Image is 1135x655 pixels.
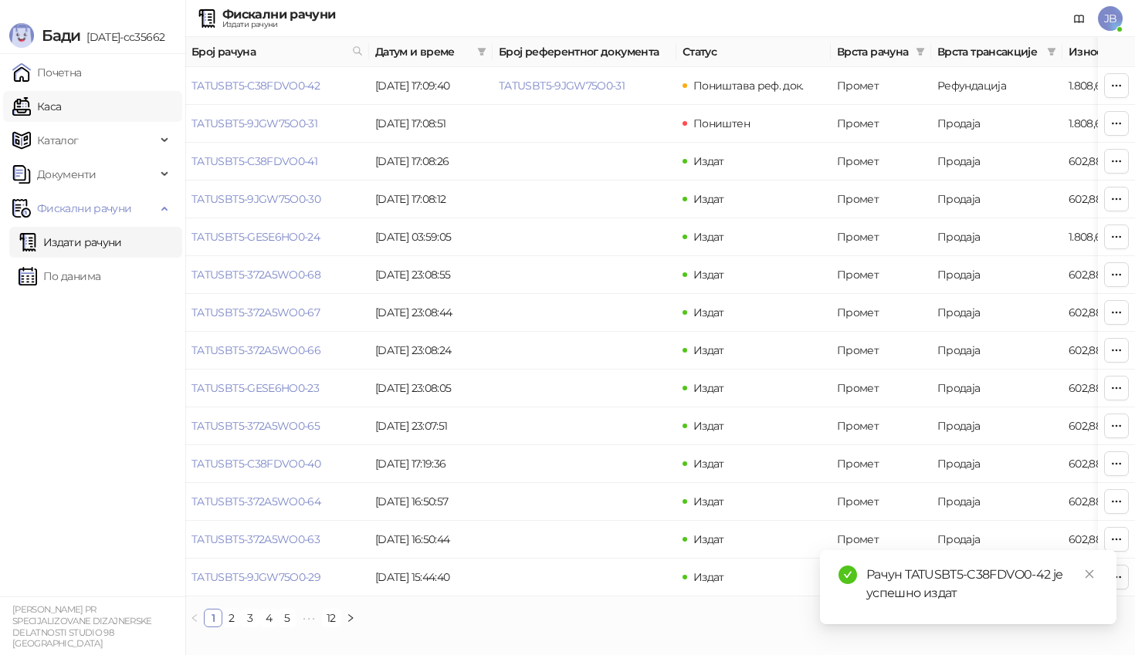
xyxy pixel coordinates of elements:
a: 2 [223,609,240,626]
td: [DATE] 17:09:40 [369,67,493,105]
td: Продаја [931,445,1062,483]
td: TATUSBT5-372A5WO0-68 [185,256,369,294]
td: Продаја [931,370,1062,407]
span: Издат [693,192,724,206]
div: Фискални рачуни [222,8,335,21]
td: TATUSBT5-GESE6HO0-23 [185,370,369,407]
span: Издат [693,457,724,471]
td: [DATE] 17:08:12 [369,181,493,218]
td: [DATE] 17:19:36 [369,445,493,483]
th: Број референтног документа [493,37,676,67]
span: left [190,613,199,623]
td: [DATE] 15:44:40 [369,559,493,596]
a: TATUSBT5-C38FDVO0-41 [191,154,317,168]
div: Издати рачуни [222,21,335,29]
a: TATUSBT5-9JGW75O0-31 [191,116,317,130]
li: 1 [204,609,222,627]
span: filter [916,47,925,56]
td: [DATE] 17:08:26 [369,143,493,181]
a: 5 [279,609,296,626]
a: TATUSBT5-372A5WO0-67 [191,306,320,319]
span: Документи [37,159,96,190]
a: TATUSBT5-372A5WO0-63 [191,532,320,546]
td: Продаја [931,143,1062,181]
td: Продаја [931,256,1062,294]
td: [DATE] 23:08:24 [369,332,493,370]
a: TATUSBT5-372A5WO0-65 [191,419,320,433]
a: TATUSBT5-C38FDVO0-40 [191,457,320,471]
a: Документација [1067,6,1092,31]
td: TATUSBT5-372A5WO0-63 [185,521,369,559]
td: Продаја [931,294,1062,332]
td: [DATE] 23:07:51 [369,407,493,445]
span: Издат [693,343,724,357]
a: По данима [19,261,100,292]
td: Продаја [931,105,1062,143]
span: [DATE]-cc35662 [80,30,164,44]
a: TATUSBT5-372A5WO0-66 [191,343,320,357]
span: Врста трансакције [937,43,1041,60]
td: Промет [831,67,931,105]
span: Бади [42,26,80,45]
td: Продаја [931,218,1062,256]
td: TATUSBT5-GESE6HO0-24 [185,218,369,256]
td: Промет [831,370,931,407]
a: TATUSBT5-GESE6HO0-24 [191,230,320,244]
a: TATUSBT5-9JGW75O0-31 [499,79,625,93]
th: Врста рачуна [831,37,931,67]
td: TATUSBT5-9JGW75O0-31 [185,105,369,143]
li: 12 [321,609,341,627]
td: Промет [831,483,931,521]
a: TATUSBT5-9JGW75O0-30 [191,192,320,206]
span: filter [1047,47,1056,56]
td: [DATE] 17:08:51 [369,105,493,143]
li: Претходна страна [185,609,204,627]
td: TATUSBT5-372A5WO0-64 [185,483,369,521]
td: Рефундација [931,67,1062,105]
li: 3 [241,609,259,627]
li: 5 [278,609,296,627]
li: 2 [222,609,241,627]
a: 3 [242,609,259,626]
td: Промет [831,407,931,445]
span: Издат [693,495,724,508]
td: [DATE] 23:08:05 [369,370,493,407]
td: Продаја [931,521,1062,559]
span: Издат [693,230,724,244]
td: Промет [831,521,931,559]
span: Издат [693,268,724,282]
td: [DATE] 23:08:44 [369,294,493,332]
span: Датум и време [375,43,471,60]
td: Промет [831,181,931,218]
a: Close [1081,566,1098,582]
td: Промет [831,256,931,294]
span: Издат [693,306,724,319]
a: TATUSBT5-GESE6HO0-23 [191,381,319,395]
td: Промет [831,332,931,370]
td: TATUSBT5-C38FDVO0-42 [185,67,369,105]
a: 12 [322,609,340,626]
td: TATUSBT5-C38FDVO0-41 [185,143,369,181]
span: Издат [693,532,724,546]
span: check-circle [839,566,857,584]
span: filter [1044,40,1059,63]
th: Врста трансакције [931,37,1062,67]
td: Промет [831,105,931,143]
a: TATUSBT5-372A5WO0-64 [191,495,320,508]
div: Рачун TATUSBT5-C38FDVO0-42 је успешно издат [866,566,1098,603]
td: Продаја [931,181,1062,218]
a: 1 [205,609,222,626]
td: TATUSBT5-9JGW75O0-29 [185,559,369,596]
th: Број рачуна [185,37,369,67]
td: [DATE] 16:50:44 [369,521,493,559]
a: 4 [260,609,277,626]
img: Logo [9,23,34,48]
a: Почетна [12,57,82,88]
span: JB [1098,6,1123,31]
span: Издат [693,570,724,584]
a: Издати рачуни [19,227,122,258]
li: 4 [259,609,278,627]
td: Промет [831,294,931,332]
td: TATUSBT5-372A5WO0-66 [185,332,369,370]
td: Промет [831,143,931,181]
